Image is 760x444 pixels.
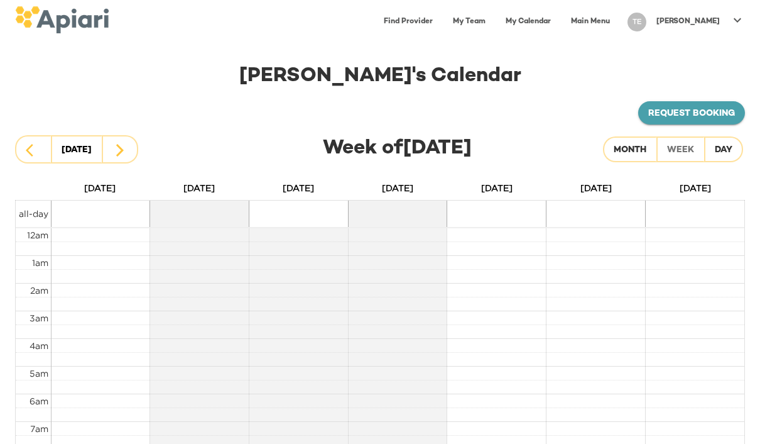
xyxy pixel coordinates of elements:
div: Week [667,142,694,157]
span: [DATE] [680,182,711,191]
span: 7am [30,423,48,432]
img: logo [15,5,109,32]
button: [DATE] [51,134,102,162]
button: Month [603,135,657,162]
span: 1am [32,257,48,266]
a: My Calendar [498,8,558,33]
span: [DATE] [183,182,215,191]
span: 6am [30,395,48,404]
span: 3am [30,312,48,321]
span: [DATE] [84,182,116,191]
a: My Team [445,8,493,33]
div: TE [627,11,646,30]
span: [DATE] [283,182,314,191]
span: 2am [30,284,48,294]
span: 12am [27,229,48,238]
button: Day [704,135,743,162]
span: Request booking [648,105,735,121]
div: Day [715,142,732,157]
span: 4am [30,340,48,349]
span: [DATE] [382,182,413,191]
a: Find Provider [376,8,440,33]
button: Week [656,135,705,162]
div: Month [614,142,646,157]
span: [DATE] [481,182,513,191]
span: 5am [30,367,48,377]
div: Week of [DATE] [172,133,588,162]
span: [DATE] [580,182,612,191]
div: [PERSON_NAME] 's Calendar [15,61,745,90]
div: [DATE] [62,140,92,158]
a: Main Menu [563,8,617,33]
a: Request booking [638,100,745,124]
p: [PERSON_NAME] [656,15,720,26]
